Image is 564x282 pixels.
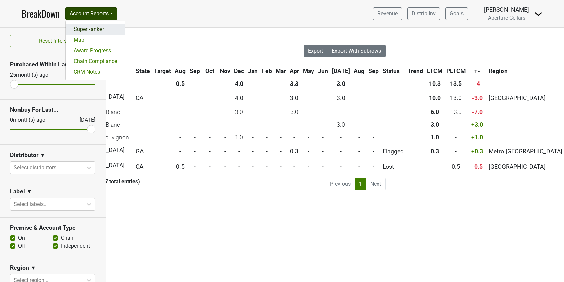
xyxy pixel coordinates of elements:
[450,95,462,101] span: 13.0
[488,15,525,21] span: Aperture Cellars
[246,131,259,144] td: -
[301,106,316,118] td: -
[66,67,125,77] a: CRM Notes
[188,119,202,131] td: -
[260,131,274,144] td: -
[280,95,282,101] span: -
[233,131,246,144] td: 1.0
[367,119,380,131] td: -
[179,95,181,101] span: -
[179,148,181,155] span: -
[202,78,217,90] th: -
[316,119,330,131] td: -
[290,148,298,155] span: 0.3
[252,163,254,170] span: -
[327,45,386,57] button: Export With Subrows
[274,131,287,144] td: -
[308,163,309,170] span: -
[367,78,380,90] th: -
[429,95,441,101] span: 10.0
[446,68,466,74] span: PLTCM
[260,78,274,90] th: -
[218,106,232,118] td: -
[468,106,486,118] td: -7.0
[246,65,259,77] th: Jan: activate to sort column ascending
[381,159,406,174] td: Lost
[22,7,60,21] a: BreakDown
[293,163,295,170] span: -
[66,35,125,45] a: Map
[426,119,444,131] td: 3.0
[10,106,95,113] h3: Nonbuy For Last...
[288,78,301,90] th: 3.3
[260,106,274,118] td: -
[316,65,330,77] th: Jun: activate to sort column ascending
[352,106,366,118] td: -
[274,106,287,118] td: -
[445,65,467,77] th: PLTCM: activate to sort column ascending
[288,65,301,77] th: Apr: activate to sort column ascending
[427,68,442,74] span: LTCM
[337,95,345,101] span: 3.0
[136,95,143,101] span: CA
[202,119,217,131] td: -
[252,148,254,155] span: -
[233,119,246,131] td: -
[445,131,467,144] td: -
[280,163,282,170] span: -
[489,163,546,170] span: [GEOGRAPHIC_DATA]
[218,78,232,90] th: -
[355,178,366,190] a: 1
[382,68,400,74] span: Status
[218,131,232,144] td: -
[358,95,360,101] span: -
[194,163,196,170] span: -
[316,131,330,144] td: -
[18,234,25,242] label: On
[381,65,406,77] th: Status: activate to sort column ascending
[74,116,95,124] div: [DATE]
[373,7,402,20] a: Revenue
[233,65,246,77] th: Dec: activate to sort column ascending
[173,106,187,118] td: -
[134,65,152,77] th: State: activate to sort column ascending
[260,65,274,77] th: Feb: activate to sort column ascending
[407,7,440,20] a: Distrib Inv
[233,106,246,118] td: 3.0
[235,95,243,101] span: 4.0
[10,71,64,79] div: 25 month(s) ago
[274,65,287,77] th: Mar: activate to sort column ascending
[10,224,95,231] h3: Premise & Account Type
[173,78,187,90] th: 0.5
[445,78,467,90] th: 13.5
[352,131,366,144] td: -
[426,106,444,118] td: 6.0
[489,148,562,155] span: Metro [GEOGRAPHIC_DATA]
[367,65,380,77] th: Sep: activate to sort column ascending
[308,48,323,54] span: Export
[301,65,316,77] th: May: activate to sort column ascending
[472,163,483,170] span: -0.5
[66,24,125,35] a: SuperRanker
[534,10,542,18] img: Dropdown Menu
[308,95,309,101] span: -
[330,65,352,77] th: Jul: activate to sort column ascending
[301,131,316,144] td: -
[246,119,259,131] td: -
[188,65,202,77] th: Sep: activate to sort column ascending
[188,131,202,144] td: -
[194,95,196,101] span: -
[188,106,202,118] td: -
[301,78,316,90] th: -
[352,119,366,131] td: -
[246,78,259,90] th: -
[452,163,460,170] span: 0.5
[330,78,352,90] th: 3.0
[266,163,268,170] span: -
[468,65,486,77] th: +-: activate to sort column ascending
[31,264,36,272] span: ▼
[472,95,483,101] span: -3.0
[280,148,282,155] span: -
[202,131,217,144] td: -
[406,65,425,77] th: Trend: activate to sort column ascending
